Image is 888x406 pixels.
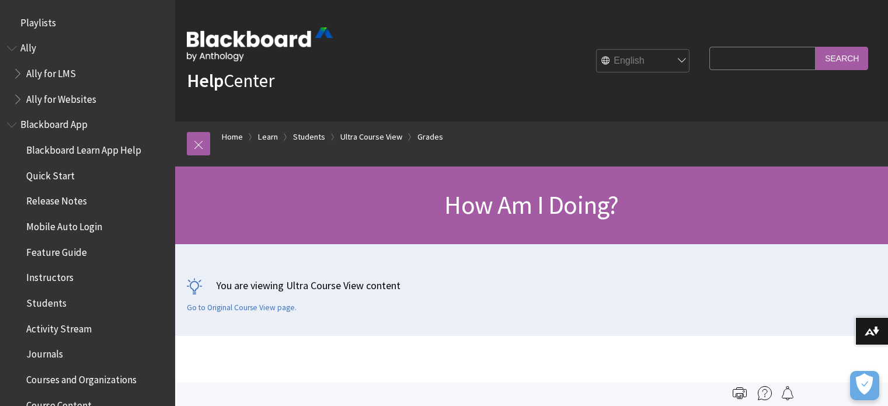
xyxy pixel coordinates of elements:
[187,69,274,92] a: HelpCenter
[26,140,141,156] span: Blackboard Learn App Help
[26,345,63,360] span: Journals
[20,115,88,131] span: Blackboard App
[758,386,772,400] img: More help
[26,64,76,79] span: Ally for LMS
[20,13,56,29] span: Playlists
[222,130,243,144] a: Home
[850,371,879,400] button: فتح التفضيلات
[187,27,333,61] img: Blackboard by Anthology
[26,89,96,105] span: Ally for Websites
[733,386,747,400] img: Print
[187,303,297,313] a: Go to Original Course View page.
[26,268,74,284] span: Instructors
[26,192,87,207] span: Release Notes
[340,130,402,144] a: Ultra Course View
[417,130,443,144] a: Grades
[26,319,92,335] span: Activity Stream
[816,47,868,70] input: Search
[7,39,168,109] nav: Book outline for Anthology Ally Help
[26,217,102,233] span: Mobile Auto Login
[187,278,876,293] p: You are viewing Ultra Course View content
[258,130,278,144] a: Learn
[293,130,325,144] a: Students
[26,242,87,258] span: Feature Guide
[781,386,795,400] img: Follow this page
[26,370,137,386] span: Courses and Organizations
[26,166,75,182] span: Quick Start
[187,69,224,92] strong: Help
[7,13,168,33] nav: Book outline for Playlists
[20,39,36,54] span: Ally
[444,189,618,221] span: How Am I Doing?
[26,293,67,309] span: Students
[597,50,690,73] select: Site Language Selector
